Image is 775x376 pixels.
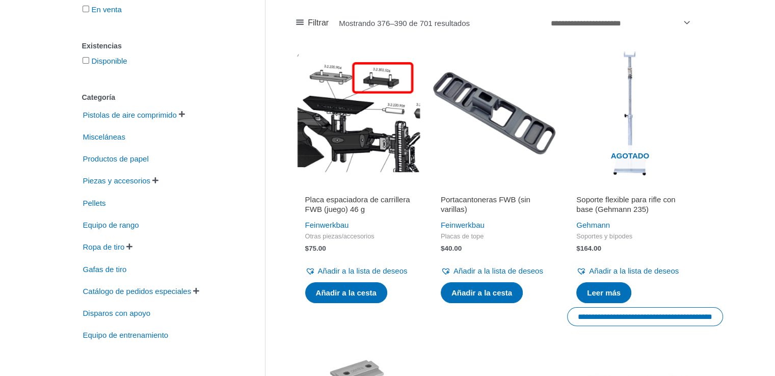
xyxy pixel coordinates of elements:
a: Equipo de rango [82,220,140,228]
font: Añadir a la lista de deseos [453,266,543,275]
a: Gafas de tiro [82,264,128,273]
a: Ropa de tiro [82,242,126,251]
font: Añadir a la lista de deseos [589,266,679,275]
font: 164.00 [580,245,601,252]
font: 40.00 [444,245,462,252]
font: Equipo de entrenamiento [83,331,169,340]
font: $ [441,245,445,252]
font: Filtrar [308,18,329,27]
font: Soportes y bípodes [576,232,632,240]
a: Misceláneas [82,131,126,140]
a: Equipo de entrenamiento [82,330,170,339]
font: Placas de tope [441,232,484,240]
a: Gehmann [576,221,610,229]
a: Añadir a la lista de deseos [576,264,679,278]
font: Portacantoneras FWB (sin varillas) [441,195,530,214]
a: Productos de papel [82,153,150,162]
select: Pedido de tienda [547,14,692,31]
font: Añadir a la lista de deseos [318,266,408,275]
font: Leer más [587,288,621,297]
a: En venta [92,5,122,14]
a: Placa espaciadora de carrillera FWB (juego) 46 g [305,195,412,219]
font: $ [305,245,309,252]
font: 75.00 [309,245,326,252]
a: Pistolas de aire comprimido [82,110,178,118]
font: Agotado [611,151,650,160]
img: Soporte flexible para rifle con base [567,50,692,176]
font: Mostrando 376–390 de 701 resultados [339,19,470,28]
font: Pistolas de aire comprimido [83,111,177,119]
a: Añadir a la lista de deseos [441,264,543,278]
iframe: Reseñas de clientes proporcionadas por Trustpilot [576,182,683,195]
img: Placa espaciadora de carrillera FWB (juego) 46 g [296,50,421,176]
a: Añadir al carrito: “Portabono FWB (sin varillas)” [441,282,523,304]
iframe: Reseñas de clientes proporcionadas por Trustpilot [441,182,548,195]
font:  [179,111,185,118]
a: Catálogo de pedidos especiales [82,286,193,294]
font: Añadir a la cesta [451,288,512,297]
a: Añadir al carrito: “Placa espaciadora de carrillera FWB (juego) 46 g” [305,282,387,304]
a: Pellets [82,198,107,206]
input: En venta [83,6,89,12]
font: Catálogo de pedidos especiales [83,287,192,296]
font:  [152,177,158,184]
font: Piezas y accesorios [83,176,151,185]
a: Disparos con apoyo [82,308,152,316]
a: Soporte flexible para rifle con base (Gehmann 235) [576,195,683,219]
font:  [126,243,132,250]
font: Ropa de tiro [83,243,125,251]
a: Portacantoneras FWB (sin varillas) [441,195,548,219]
a: Agotado [567,50,692,176]
font: Misceláneas [83,132,125,141]
font: Equipo de rango [83,221,139,229]
a: Filtrar [296,15,329,31]
a: Piezas y accesorios [82,176,152,184]
font: Soporte flexible para rifle con base (Gehmann 235) [576,195,675,214]
a: Feinwerkbau [305,221,349,229]
a: Disponible [92,57,127,65]
font: Añadir a la cesta [316,288,377,297]
font: Disparos con apoyo [83,309,151,317]
font: Productos de papel [83,154,149,163]
a: Añadir a la lista de deseos [305,264,408,278]
a: Feinwerkbau [441,221,485,229]
font: Existencias [82,42,122,50]
img: Portador de cantonera FWB [432,50,557,176]
font: Pellets [83,199,106,207]
font:  [193,287,199,294]
input: Disponible [83,57,89,64]
font: Otras piezas/accesorios [305,232,375,240]
a: Más información sobre el soporte flexible para fusil con base (Gehmann 235) [576,282,631,304]
font: Placa espaciadora de carrillera FWB (juego) 46 g [305,195,410,214]
font: Categoría [82,93,116,101]
iframe: Reseñas de clientes proporcionadas por Trustpilot [305,182,412,195]
font: Gafas de tiro [83,265,127,274]
font: $ [576,245,580,252]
